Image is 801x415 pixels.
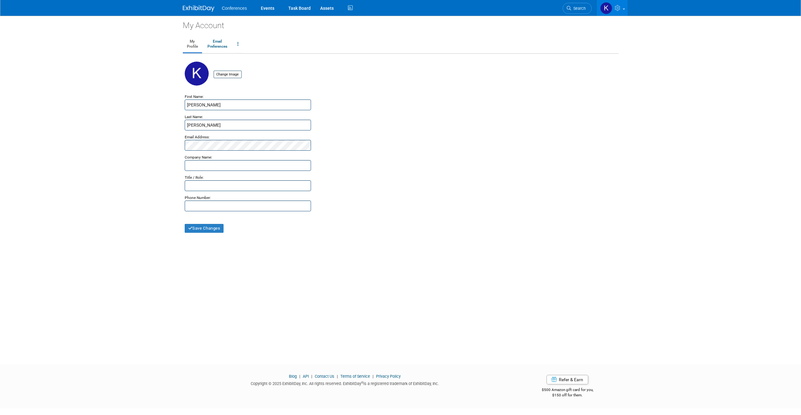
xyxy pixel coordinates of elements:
[203,36,231,52] a: EmailPreferences
[310,374,314,379] span: |
[185,62,209,86] img: K.jpg
[183,16,619,31] div: My Account
[185,224,224,233] button: Save Changes
[185,175,204,180] small: Title / Role:
[335,374,339,379] span: |
[361,381,363,384] sup: ®
[547,375,588,384] a: Refer & Earn
[340,374,370,379] a: Terms of Service
[185,155,212,159] small: Company Name:
[185,195,211,200] small: Phone Number:
[371,374,375,379] span: |
[303,374,309,379] a: API
[563,3,592,14] a: Search
[222,6,247,11] span: Conferences
[600,2,612,14] img: Kelly Vaughn
[185,94,204,99] small: First Name:
[289,374,297,379] a: Blog
[183,5,214,12] img: ExhibitDay
[376,374,401,379] a: Privacy Policy
[185,115,203,119] small: Last Name:
[183,379,507,387] div: Copyright © 2025 ExhibitDay, Inc. All rights reserved. ExhibitDay is a registered trademark of Ex...
[185,135,210,139] small: Email Address:
[517,393,619,398] div: $150 off for them.
[315,374,334,379] a: Contact Us
[517,383,619,398] div: $500 Amazon gift card for you,
[183,36,202,52] a: MyProfile
[298,374,302,379] span: |
[571,6,586,11] span: Search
